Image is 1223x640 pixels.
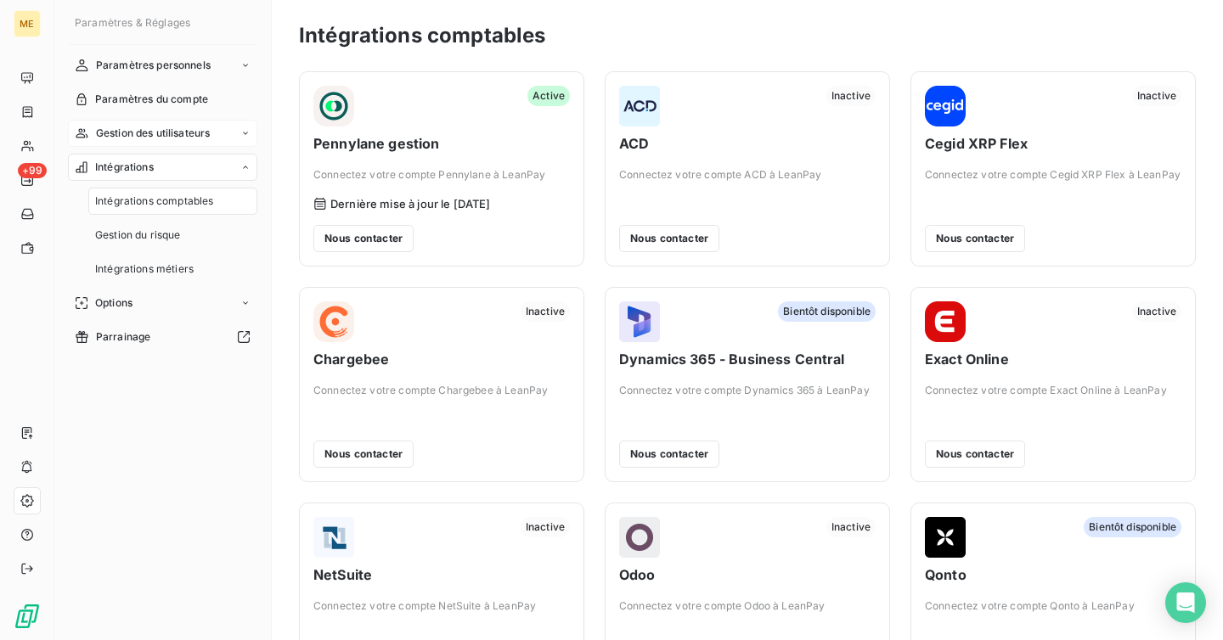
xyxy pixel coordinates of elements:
[925,225,1025,252] button: Nous contacter
[925,598,1181,614] span: Connectez votre compte Qonto à LeanPay
[521,517,570,537] span: Inactive
[826,517,876,537] span: Inactive
[619,225,719,252] button: Nous contacter
[95,261,194,277] span: Intégrations métiers
[95,92,208,107] span: Paramètres du compte
[925,301,966,342] img: Exact Online logo
[925,564,1181,585] span: Qonto
[95,194,213,209] span: Intégrations comptables
[313,167,570,182] span: Connectez votre compte Pennylane à LeanPay
[313,133,570,154] span: Pennylane gestion
[619,517,660,558] img: Odoo logo
[313,225,414,252] button: Nous contacter
[88,222,257,249] a: Gestion du risque
[925,441,1025,468] button: Nous contacter
[619,86,660,126] img: ACD logo
[96,126,211,141] span: Gestion des utilisateurs
[313,564,570,585] span: NetSuite
[619,441,719,468] button: Nous contacter
[95,160,154,175] span: Intégrations
[14,603,41,630] img: Logo LeanPay
[68,323,257,351] a: Parrainage
[826,86,876,106] span: Inactive
[330,197,491,211] span: Dernière mise à jour le [DATE]
[619,383,876,398] span: Connectez votre compte Dynamics 365 à LeanPay
[925,167,1181,182] span: Connectez votre compte Cegid XRP Flex à LeanPay
[925,383,1181,398] span: Connectez votre compte Exact Online à LeanPay
[313,598,570,614] span: Connectez votre compte NetSuite à LeanPay
[778,301,876,322] span: Bientôt disponible
[68,86,257,113] a: Paramètres du compte
[88,188,257,215] a: Intégrations comptables
[1165,582,1206,623] div: Open Intercom Messenger
[527,86,570,106] span: Active
[14,10,41,37] div: ME
[619,598,876,614] span: Connectez votre compte Odoo à LeanPay
[95,295,132,311] span: Options
[18,163,47,178] span: +99
[313,301,354,342] img: Chargebee logo
[1132,86,1181,106] span: Inactive
[521,301,570,322] span: Inactive
[1084,517,1181,537] span: Bientôt disponible
[925,517,966,558] img: Qonto logo
[925,349,1181,369] span: Exact Online
[1132,301,1181,322] span: Inactive
[88,255,257,283] a: Intégrations métiers
[313,383,570,398] span: Connectez votre compte Chargebee à LeanPay
[619,301,660,342] img: Dynamics 365 - Business Central logo
[313,517,354,558] img: NetSuite logo
[925,86,966,126] img: Cegid XRP Flex logo
[619,564,876,585] span: Odoo
[313,441,414,468] button: Nous contacter
[95,227,181,243] span: Gestion du risque
[313,86,354,126] img: Pennylane gestion logo
[619,167,876,182] span: Connectez votre compte ACD à LeanPay
[313,349,570,369] span: Chargebee
[75,16,190,29] span: Paramètres & Réglages
[96,329,151,345] span: Parrainage
[925,133,1181,154] span: Cegid XRP Flex
[299,20,545,51] h3: Intégrations comptables
[619,133,876,154] span: ACD
[96,58,211,73] span: Paramètres personnels
[619,349,876,369] span: Dynamics 365 - Business Central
